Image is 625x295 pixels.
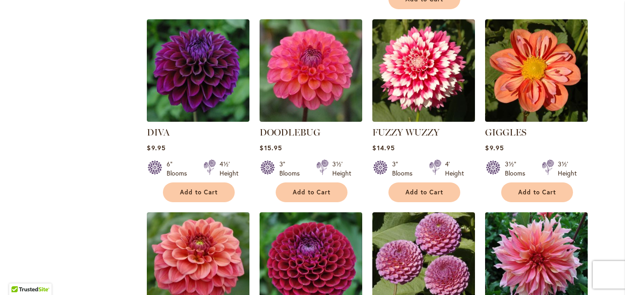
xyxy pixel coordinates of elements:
div: 3½" Blooms [505,159,531,178]
span: $9.95 [485,143,503,152]
div: 3" Blooms [279,159,305,178]
div: 3½' Height [332,159,351,178]
span: $9.95 [147,143,165,152]
div: 3" Blooms [392,159,418,178]
span: Add to Cart [405,188,443,196]
div: 6" Blooms [167,159,192,178]
a: GIGGLES [485,115,588,124]
img: Diva [147,19,249,122]
a: DOODLEBUG [260,115,362,124]
a: GIGGLES [485,127,527,138]
span: Add to Cart [518,188,556,196]
a: DOODLEBUG [260,127,320,138]
span: $14.95 [372,143,394,152]
img: FUZZY WUZZY [372,19,475,122]
button: Add to Cart [276,182,347,202]
div: 4' Height [445,159,464,178]
span: Add to Cart [293,188,330,196]
img: GIGGLES [485,19,588,122]
img: DOODLEBUG [260,19,362,122]
a: Diva [147,115,249,124]
button: Add to Cart [163,182,235,202]
span: Add to Cart [180,188,218,196]
a: DIVA [147,127,170,138]
a: FUZZY WUZZY [372,127,440,138]
iframe: Launch Accessibility Center [7,262,33,288]
button: Add to Cart [388,182,460,202]
span: $15.95 [260,143,282,152]
button: Add to Cart [501,182,573,202]
div: 3½' Height [558,159,577,178]
a: FUZZY WUZZY [372,115,475,124]
div: 4½' Height [220,159,238,178]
